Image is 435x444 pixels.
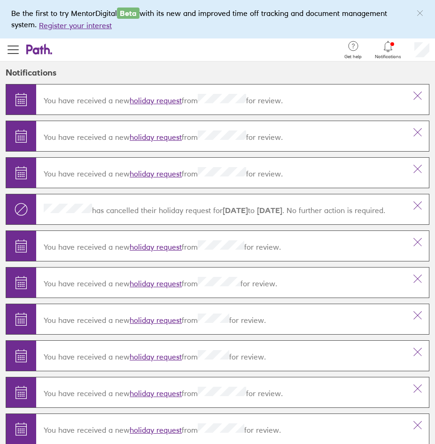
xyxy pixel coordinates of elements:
strong: [DATE] [223,206,248,215]
p: You have received a new from for review. [44,167,399,178]
a: Notifications [375,40,401,60]
span: Notifications [375,54,401,60]
p: You have received a new from for review. [44,94,399,105]
a: holiday request [130,352,182,361]
a: holiday request [130,132,182,142]
p: You have received a new from for review. [44,240,399,252]
h2: Notifications [6,61,56,84]
a: holiday request [130,279,182,288]
p: You have received a new from for review. [44,130,399,142]
a: holiday request [130,389,182,398]
p: has cancelled their holiday request for . No further action is required. [44,204,399,215]
span: Get help [344,54,362,60]
a: holiday request [130,242,182,252]
p: You have received a new from for review. [44,350,399,361]
p: You have received a new from for review. [44,423,399,435]
p: You have received a new from for review. [44,277,399,288]
span: to [223,206,282,215]
strong: [DATE] [255,206,282,215]
a: holiday request [130,425,182,435]
p: You have received a new from for review. [44,314,399,325]
a: holiday request [130,96,182,105]
button: Register your interest [39,20,112,31]
p: You have received a new from for review. [44,387,399,398]
span: Beta [117,8,140,19]
a: holiday request [130,315,182,325]
a: holiday request [130,169,182,178]
div: Be the first to try MentorDigital with its new and improved time off tracking and document manage... [11,8,424,31]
